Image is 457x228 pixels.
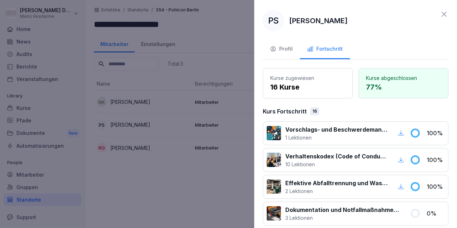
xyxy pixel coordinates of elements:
p: 100 % [427,156,445,164]
p: Vorschlags- und Beschwerdemanagement bei Menü 2000 [285,125,388,134]
p: Kurse zugewiesen [270,74,345,82]
div: Profil [270,45,293,53]
p: Verhaltenskodex (Code of Conduct) Menü 2000 [285,152,388,161]
div: 16 [310,107,319,115]
p: 77 % [366,82,441,92]
button: Profil [263,40,300,59]
button: Fortschritt [300,40,350,59]
div: PS [263,10,284,31]
p: 16 Kurse [270,82,345,92]
p: 0 % [427,209,445,218]
p: [PERSON_NAME] [289,15,348,26]
p: 100 % [427,129,445,137]
p: Dokumentation und Notfallmaßnahmen bei Fritteusen [285,206,401,214]
p: Kurse abgeschlossen [366,74,441,82]
p: Kurs Fortschritt [263,107,307,116]
div: Fortschritt [307,45,343,53]
p: 100 % [427,182,445,191]
p: Effektive Abfalltrennung und Wastemanagement im Catering [285,179,388,187]
p: 3 Lektionen [285,214,401,222]
p: 2 Lektionen [285,187,388,195]
p: 1 Lektionen [285,134,388,141]
p: 10 Lektionen [285,161,388,168]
